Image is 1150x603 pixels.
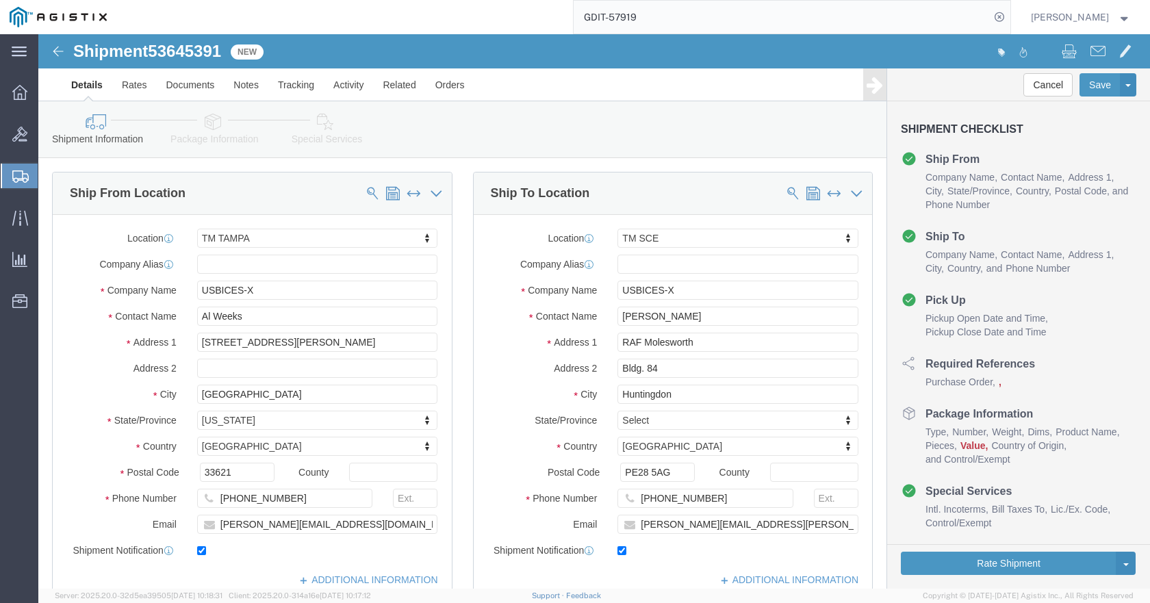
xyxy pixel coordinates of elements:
[1031,10,1109,25] span: Trent Grant
[532,591,566,600] a: Support
[574,1,990,34] input: Search for shipment number, reference number
[55,591,222,600] span: Server: 2025.20.0-32d5ea39505
[923,590,1134,602] span: Copyright © [DATE]-[DATE] Agistix Inc., All Rights Reserved
[38,34,1150,589] iframe: FS Legacy Container
[320,591,371,600] span: [DATE] 10:17:12
[1030,9,1132,25] button: [PERSON_NAME]
[229,591,371,600] span: Client: 2025.20.0-314a16e
[10,7,107,27] img: logo
[171,591,222,600] span: [DATE] 10:18:31
[566,591,601,600] a: Feedback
